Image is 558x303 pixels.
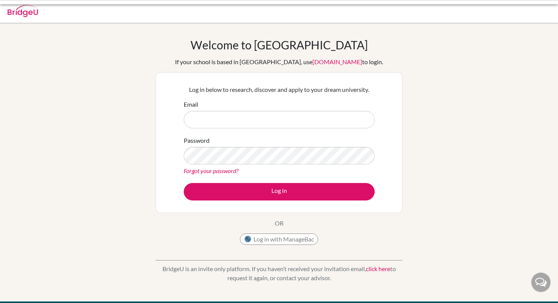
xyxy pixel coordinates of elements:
button: Log in with ManageBac [240,234,318,245]
p: Log in below to research, discover and apply to your dream university. [184,85,375,94]
p: BridgeU is an invite only platform. If you haven’t received your invitation email, to request it ... [156,264,402,282]
a: Forgot your password? [184,167,238,174]
label: Email [184,100,198,109]
p: OR [275,219,284,228]
img: Bridge-U [8,5,38,17]
label: Password [184,136,210,145]
h1: Welcome to [GEOGRAPHIC_DATA] [191,38,368,52]
a: [DOMAIN_NAME] [312,58,362,65]
div: If your school is based in [GEOGRAPHIC_DATA], use to login. [175,57,383,66]
a: click here [366,265,390,272]
button: Log in [184,183,375,200]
